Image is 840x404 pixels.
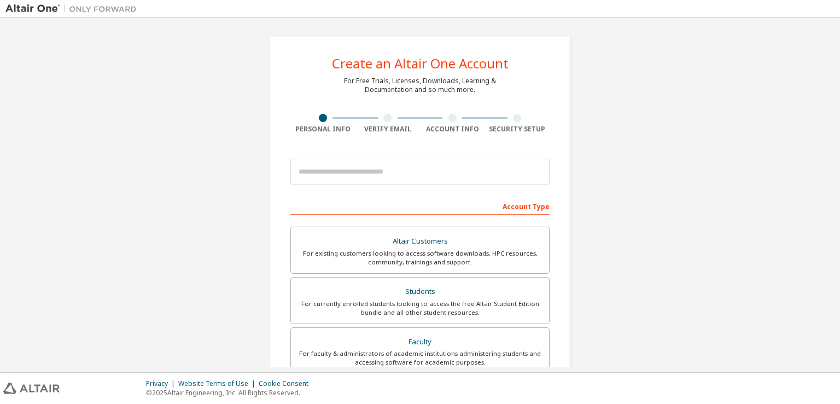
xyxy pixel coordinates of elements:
[259,379,315,388] div: Cookie Consent
[344,77,496,94] div: For Free Trials, Licenses, Downloads, Learning & Documentation and so much more.
[297,299,542,317] div: For currently enrolled students looking to access the free Altair Student Edition bundle and all ...
[146,379,178,388] div: Privacy
[3,383,60,394] img: altair_logo.svg
[178,379,259,388] div: Website Terms of Use
[290,197,550,215] div: Account Type
[420,125,485,134] div: Account Info
[146,388,315,397] p: © 2025 Altair Engineering, Inc. All Rights Reserved.
[355,125,421,134] div: Verify Email
[290,125,355,134] div: Personal Info
[297,284,542,299] div: Students
[297,249,542,267] div: For existing customers looking to access software downloads, HPC resources, community, trainings ...
[297,349,542,367] div: For faculty & administrators of academic institutions administering students and accessing softwa...
[297,334,542,350] div: Faculty
[485,125,550,134] div: Security Setup
[5,3,142,14] img: Altair One
[332,57,509,70] div: Create an Altair One Account
[297,234,542,249] div: Altair Customers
